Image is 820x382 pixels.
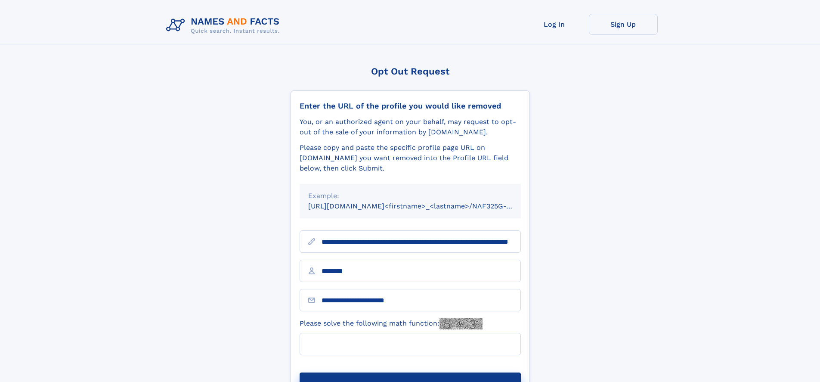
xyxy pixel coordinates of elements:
[520,14,589,35] a: Log In
[589,14,658,35] a: Sign Up
[308,202,537,210] small: [URL][DOMAIN_NAME]<firstname>_<lastname>/NAF325G-xxxxxxxx
[300,318,483,329] label: Please solve the following math function:
[163,14,287,37] img: Logo Names and Facts
[308,191,512,201] div: Example:
[300,101,521,111] div: Enter the URL of the profile you would like removed
[300,117,521,137] div: You, or an authorized agent on your behalf, may request to opt-out of the sale of your informatio...
[300,143,521,174] div: Please copy and paste the specific profile page URL on [DOMAIN_NAME] you want removed into the Pr...
[291,66,530,77] div: Opt Out Request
